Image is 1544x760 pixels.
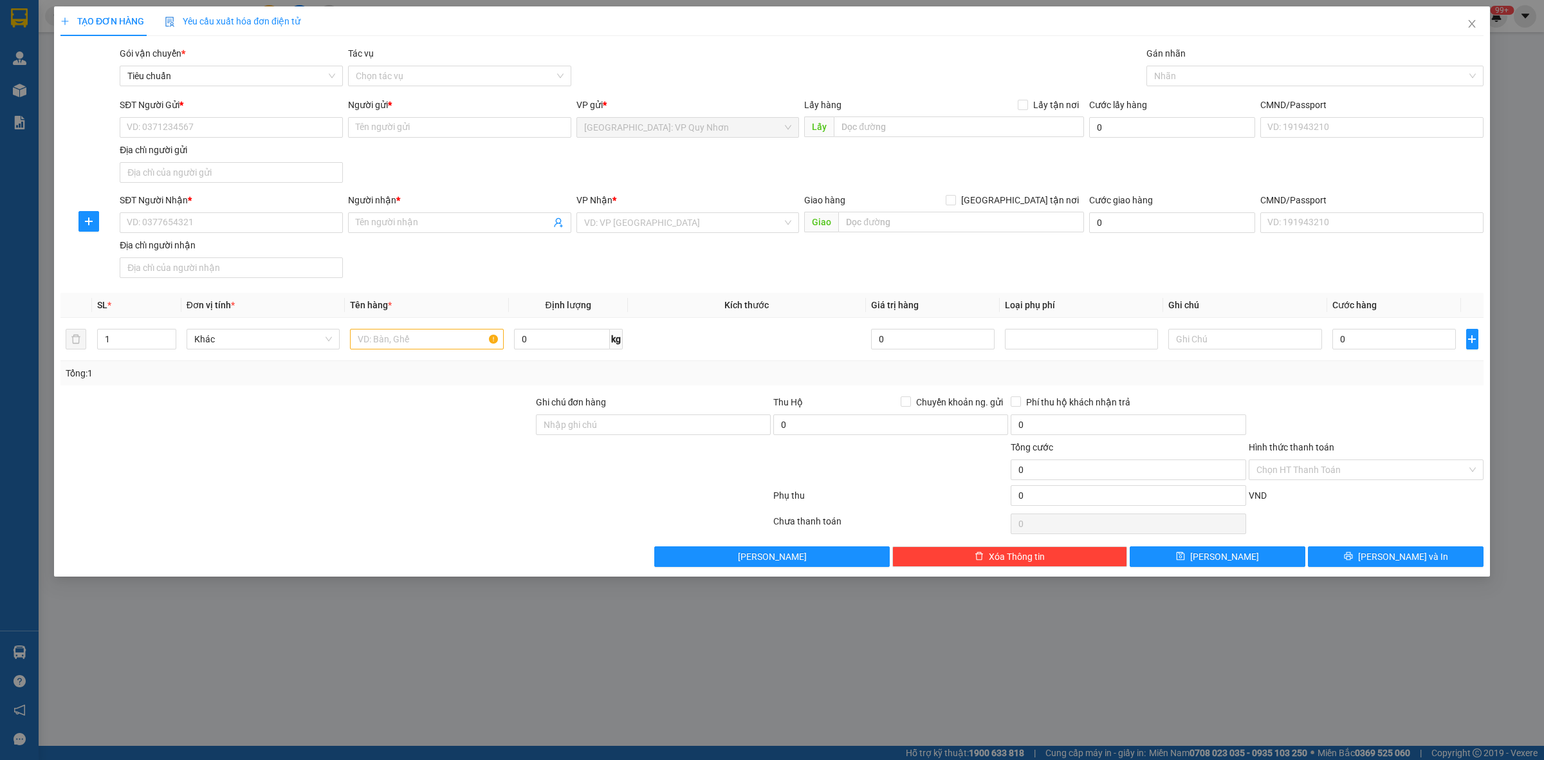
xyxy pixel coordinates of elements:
input: Địa chỉ của người nhận [120,257,343,278]
input: Ghi Chú [1168,329,1321,349]
div: Chưa thanh toán [772,514,1009,537]
span: Tên hàng [350,300,392,310]
span: save [1176,551,1185,562]
span: Khác [194,329,332,349]
span: Đơn vị tính [187,300,235,310]
span: [PERSON_NAME] [1190,550,1259,564]
span: Thu Hộ [773,397,803,407]
button: plus [1466,329,1478,349]
label: Ghi chú đơn hàng [536,397,607,407]
label: Gán nhãn [1146,48,1186,59]
span: user-add [553,218,564,228]
span: [PERSON_NAME] [738,550,807,564]
input: VD: Bàn, Ghế [350,329,503,349]
span: plus [60,17,69,26]
input: Cước lấy hàng [1089,117,1255,138]
span: kg [610,329,623,349]
div: Phụ thu [772,488,1009,511]
div: Địa chỉ người gửi [120,143,343,157]
span: printer [1344,551,1353,562]
button: delete [66,329,86,349]
div: VP gửi [576,98,800,112]
span: Định lượng [546,300,591,310]
input: Cước giao hàng [1089,212,1255,233]
span: VP Nhận [576,195,612,205]
span: delete [975,551,984,562]
label: Tác vụ [348,48,374,59]
label: Cước giao hàng [1089,195,1153,205]
div: SĐT Người Gửi [120,98,343,112]
span: Tiêu chuẩn [127,66,335,86]
span: Cước hàng [1332,300,1377,310]
th: Loại phụ phí [1000,293,1163,318]
div: Tổng: 1 [66,366,596,380]
div: Người gửi [348,98,571,112]
span: Lấy [804,116,834,137]
label: Hình thức thanh toán [1249,442,1334,452]
img: icon [165,17,175,27]
span: Gói vận chuyển [120,48,185,59]
span: [GEOGRAPHIC_DATA] tận nơi [956,193,1084,207]
span: [PERSON_NAME] và In [1358,550,1448,564]
span: Giao [804,212,838,232]
span: VND [1249,490,1267,501]
span: Giá trị hàng [871,300,919,310]
button: plus [78,211,99,232]
span: Kích thước [724,300,769,310]
input: Dọc đường [834,116,1084,137]
div: CMND/Passport [1260,193,1484,207]
span: Lấy hàng [804,100,841,110]
input: Dọc đường [838,212,1084,232]
div: Người nhận [348,193,571,207]
div: Địa chỉ người nhận [120,238,343,252]
input: Địa chỉ của người gửi [120,162,343,183]
button: deleteXóa Thông tin [892,546,1127,567]
input: Ghi chú đơn hàng [536,414,771,435]
span: Phí thu hộ khách nhận trả [1021,395,1135,409]
span: TẠO ĐƠN HÀNG [60,16,144,26]
span: Giao hàng [804,195,845,205]
button: printer[PERSON_NAME] và In [1308,546,1484,567]
span: Tổng cước [1011,442,1053,452]
div: CMND/Passport [1260,98,1484,112]
span: plus [79,216,98,227]
button: save[PERSON_NAME] [1130,546,1305,567]
span: Xóa Thông tin [989,550,1045,564]
span: Lấy tận nơi [1028,98,1084,112]
span: plus [1467,334,1478,344]
th: Ghi chú [1163,293,1327,318]
span: Bình Định: VP Quy Nhơn [584,118,792,137]
div: SĐT Người Nhận [120,193,343,207]
button: [PERSON_NAME] [654,546,889,567]
button: Close [1454,6,1490,42]
input: 0 [871,329,995,349]
span: Yêu cầu xuất hóa đơn điện tử [165,16,300,26]
label: Cước lấy hàng [1089,100,1147,110]
span: close [1467,19,1477,29]
span: Chuyển khoản ng. gửi [911,395,1008,409]
span: SL [97,300,107,310]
